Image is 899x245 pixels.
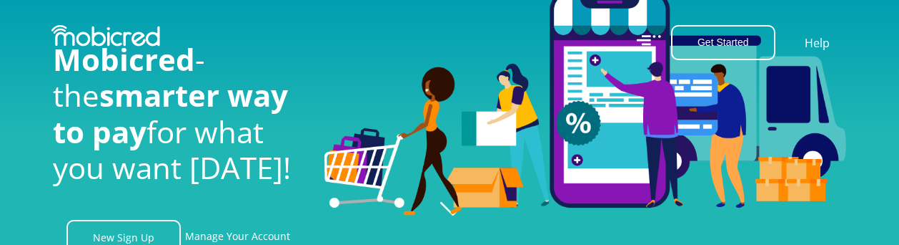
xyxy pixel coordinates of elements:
h1: - the for what you want [DATE]! [53,42,303,186]
span: smarter way to pay [53,75,288,151]
button: Get Started [671,25,775,60]
a: Help [804,34,830,52]
img: Mobicred [51,25,160,47]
